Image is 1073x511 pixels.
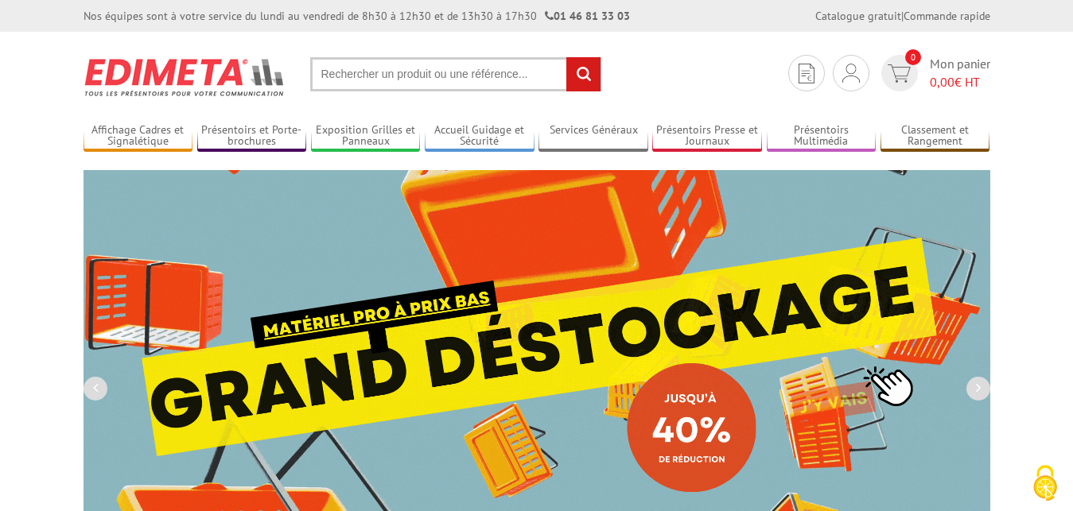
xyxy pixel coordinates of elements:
[930,73,990,91] span: € HT
[930,74,954,90] span: 0,00
[881,123,990,149] a: Classement et Rangement
[545,9,630,23] strong: 01 46 81 33 03
[815,8,990,24] div: |
[84,123,193,149] a: Affichage Cadres et Signalétique
[799,64,814,83] img: devis rapide
[197,123,307,149] a: Présentoirs et Porte-brochures
[84,8,630,24] div: Nos équipes sont à votre service du lundi au vendredi de 8h30 à 12h30 et de 13h30 à 17h30
[877,55,990,91] a: devis rapide 0 Mon panier 0,00€ HT
[652,123,762,149] a: Présentoirs Presse et Journaux
[84,48,286,106] img: Présentoir, panneau, stand - Edimeta - PLV, affichage, mobilier bureau, entreprise
[1025,463,1065,503] img: Cookies (fenêtre modale)
[1017,457,1073,511] button: Cookies (fenêtre modale)
[904,9,990,23] a: Commande rapide
[905,49,921,65] span: 0
[566,57,601,91] input: rechercher
[930,55,990,91] span: Mon panier
[538,123,648,149] a: Services Généraux
[842,64,860,83] img: devis rapide
[888,64,911,83] img: devis rapide
[767,123,877,149] a: Présentoirs Multimédia
[815,9,901,23] a: Catalogue gratuit
[425,123,535,149] a: Accueil Guidage et Sécurité
[310,57,601,91] input: Rechercher un produit ou une référence...
[311,123,421,149] a: Exposition Grilles et Panneaux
